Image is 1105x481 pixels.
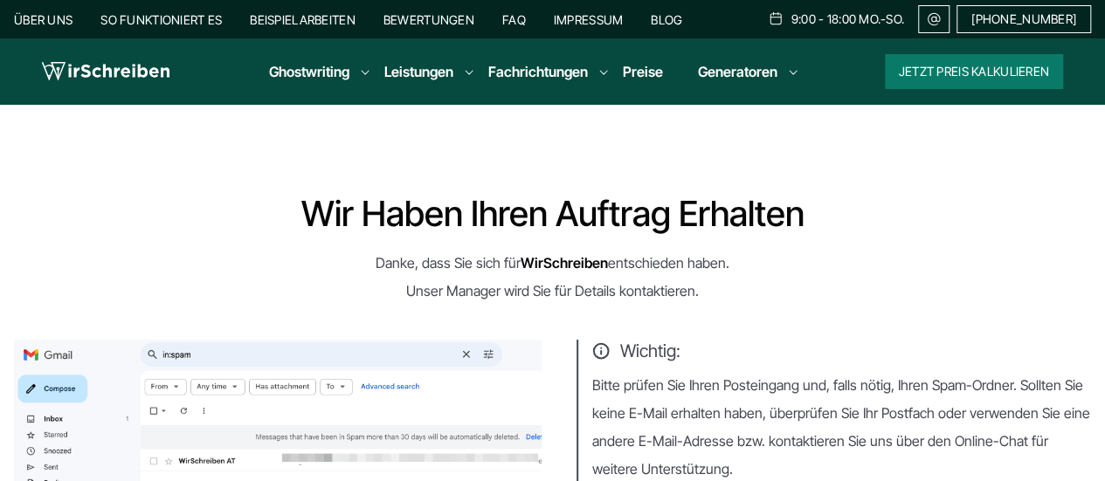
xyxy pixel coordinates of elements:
a: Ghostwriting [269,61,349,82]
a: Impressum [554,12,624,27]
img: Email [926,12,942,26]
button: Jetzt Preis kalkulieren [885,54,1063,89]
a: Beispielarbeiten [250,12,355,27]
a: Leistungen [384,61,453,82]
span: [PHONE_NUMBER] [971,12,1076,26]
a: Blog [651,12,682,27]
a: Generatoren [698,61,777,82]
span: Wichtig: [592,340,1091,362]
a: Über uns [14,12,73,27]
a: [PHONE_NUMBER] [957,5,1091,33]
img: Schedule [768,11,784,25]
a: Fachrichtungen [488,61,588,82]
strong: WirSchreiben [521,254,608,271]
p: Danke, dass Sie sich für entschieden haben. [14,249,1091,277]
a: FAQ [502,12,526,27]
span: 9:00 - 18:00 Mo.-So. [791,12,904,26]
h1: Wir haben Ihren Auftrag erhalten [14,196,1091,231]
a: Preise [623,63,663,80]
img: logo wirschreiben [42,58,169,85]
a: So funktioniert es [100,12,222,27]
a: Bewertungen [383,12,474,27]
p: Unser Manager wird Sie für Details kontaktieren. [14,277,1091,305]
